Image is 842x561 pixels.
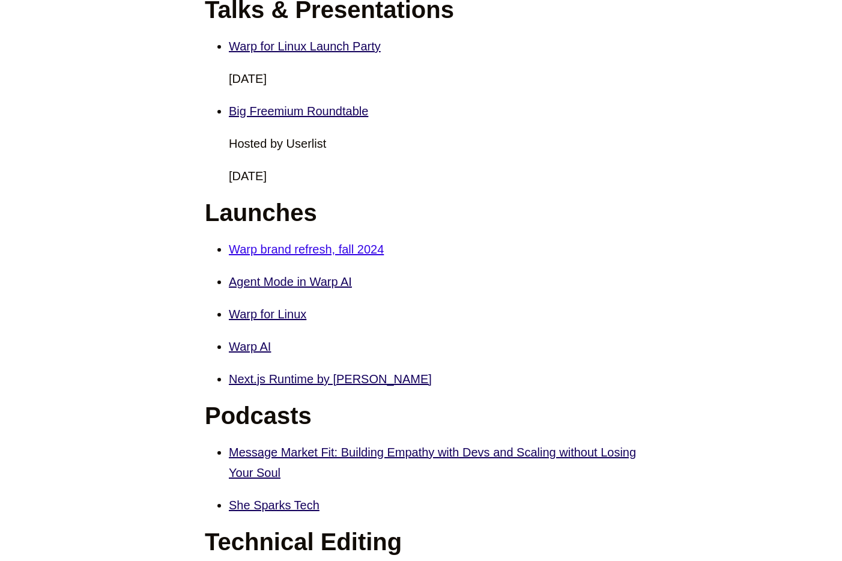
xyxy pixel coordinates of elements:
[229,499,320,512] a: She Sparks Tech
[229,340,271,353] a: Warp AI
[229,40,381,53] a: Warp for Linux Launch Party
[229,372,432,386] a: Next.js Runtime by [PERSON_NAME]
[229,105,368,118] a: Big Freemium Roundtable
[229,166,637,186] p: [DATE]
[205,527,637,556] h2: Technical Editing
[205,401,637,430] h2: Podcasts
[205,198,637,227] h2: Launches
[229,133,637,154] p: Hosted by Userlist
[229,308,306,321] a: Warp for Linux
[229,68,637,89] p: [DATE]
[229,243,384,256] a: Warp brand refresh, fall 2024
[229,275,352,288] a: Agent Mode in Warp AI
[229,446,636,479] a: Message Market Fit: Building Empathy with Devs and Scaling without Losing Your Soul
